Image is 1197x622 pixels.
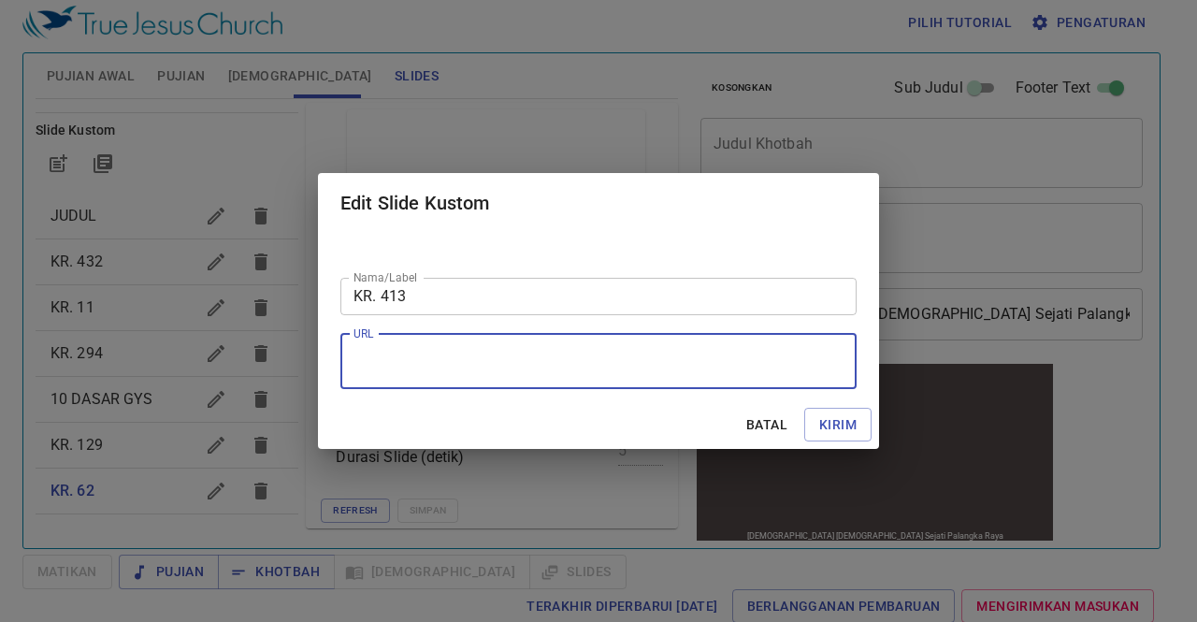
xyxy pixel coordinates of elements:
[819,413,857,437] span: Kirim
[340,188,857,218] h2: Edit Slide Kustom
[737,408,797,442] button: Batal
[804,408,872,442] button: Kirim
[54,171,310,181] div: [DEMOGRAPHIC_DATA] [DEMOGRAPHIC_DATA] Sejati Palangka Raya
[744,413,789,437] span: Batal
